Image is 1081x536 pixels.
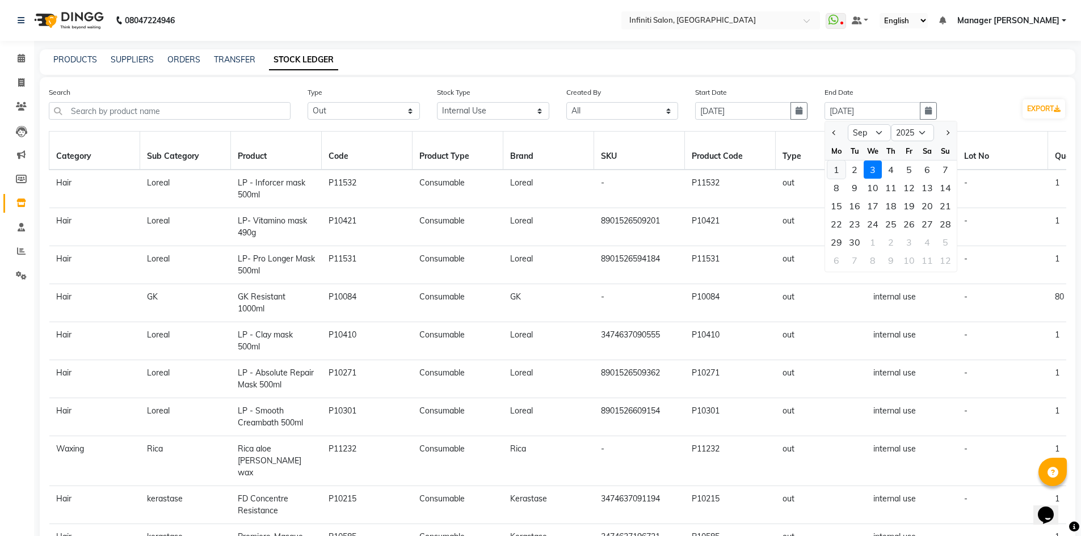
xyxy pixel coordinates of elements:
div: Tu [846,142,864,160]
td: - [957,246,1048,284]
div: Thursday, September 4, 2025 [882,161,900,179]
td: out [776,322,867,360]
span: LP- Pro Longer Mask 500ml [238,254,315,276]
td: - [957,486,1048,524]
th: Lot No [957,132,1048,170]
select: Select month [848,124,891,141]
td: Waxing [49,436,140,486]
div: 4 [918,233,936,251]
div: Saturday, September 27, 2025 [918,215,936,233]
td: out [776,284,867,322]
td: Loreal [140,170,231,208]
td: Consumable [413,436,503,486]
td: Loreal [140,360,231,398]
div: Monday, September 29, 2025 [827,233,846,251]
a: TRANSFER [214,54,255,65]
div: 12 [900,179,918,197]
input: Search by product name [49,102,291,120]
div: Wednesday, October 1, 2025 [864,233,882,251]
td: P10421 [685,208,776,246]
td: 8901526509201 [594,208,685,246]
div: Friday, September 12, 2025 [900,179,918,197]
th: Code [322,132,413,170]
td: Loreal [503,246,594,284]
div: Saturday, September 13, 2025 [918,179,936,197]
div: 10 [864,179,882,197]
div: 19 [900,197,918,215]
div: Sunday, September 14, 2025 [936,179,954,197]
div: Saturday, September 20, 2025 [918,197,936,215]
div: Thursday, September 25, 2025 [882,215,900,233]
td: P10301 [685,398,776,436]
td: Rica [140,436,231,486]
div: 4 [882,161,900,179]
td: Loreal [503,360,594,398]
b: 08047224946 [125,5,175,36]
td: - [957,208,1048,246]
div: 13 [918,179,936,197]
div: Wednesday, September 3, 2025 [864,161,882,179]
td: P10271 [322,360,413,398]
td: Hair [49,398,140,436]
div: Tuesday, September 30, 2025 [846,233,864,251]
td: 8901526509362 [594,360,685,398]
div: Friday, October 3, 2025 [900,233,918,251]
span: LP - Inforcer mask 500ml [238,178,305,200]
td: internal use [867,398,957,436]
td: Hair [49,208,140,246]
div: Su [936,142,954,160]
td: Consumable [413,486,503,524]
td: - [594,284,685,322]
div: Tuesday, September 2, 2025 [846,161,864,179]
div: 7 [846,251,864,269]
th: SKU [594,132,685,170]
div: 5 [936,233,954,251]
div: Mo [827,142,846,160]
div: 29 [827,233,846,251]
div: 27 [918,215,936,233]
td: internal use [867,360,957,398]
td: Consumable [413,398,503,436]
div: Tuesday, October 7, 2025 [846,251,864,269]
td: P11531 [322,246,413,284]
td: out [776,208,867,246]
div: Wednesday, October 8, 2025 [864,251,882,269]
td: Consumable [413,208,503,246]
div: Monday, September 8, 2025 [827,179,846,197]
div: We [864,142,882,160]
div: 11 [882,179,900,197]
td: Consumable [413,246,503,284]
td: internal use [867,284,957,322]
div: 9 [882,251,900,269]
div: Sa [918,142,936,160]
td: Loreal [503,208,594,246]
div: Saturday, October 11, 2025 [918,251,936,269]
th: Type [776,132,867,170]
td: Loreal [140,246,231,284]
div: Monday, September 1, 2025 [827,161,846,179]
div: Tuesday, September 23, 2025 [846,215,864,233]
div: Friday, September 5, 2025 [900,161,918,179]
td: out [776,436,867,486]
select: Select year [891,124,934,141]
div: 2 [882,233,900,251]
td: out [776,486,867,524]
span: FD Concentre Resistance [238,493,288,516]
td: Hair [49,486,140,524]
td: P11532 [685,170,776,208]
div: 1 [864,233,882,251]
td: P10410 [685,322,776,360]
td: Hair [49,284,140,322]
span: Rica aloe [PERSON_NAME] wax [238,444,301,478]
td: P10084 [685,284,776,322]
td: Consumable [413,360,503,398]
span: LP - Absolute Repair Mask 500ml [238,368,314,390]
div: 25 [882,215,900,233]
label: Start Date [695,87,727,98]
th: Product Code [685,132,776,170]
label: End Date [825,87,853,98]
div: Saturday, September 6, 2025 [918,161,936,179]
div: 2 [846,161,864,179]
td: - [957,436,1048,486]
td: - [957,284,1048,322]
